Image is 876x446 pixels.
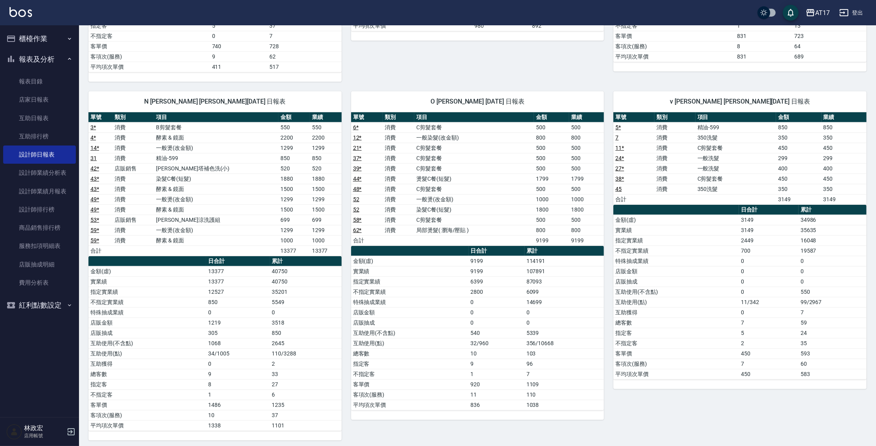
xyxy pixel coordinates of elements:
td: 互助使用(不含點) [613,287,739,297]
a: 52 [353,206,359,213]
a: 設計師業績分析表 [3,164,76,182]
table: a dense table [613,205,867,380]
td: 0 [469,297,524,307]
td: 11/342 [739,297,799,307]
td: 7 [267,31,341,41]
td: 740 [210,41,268,51]
td: 特殊抽成業績 [613,256,739,266]
td: 消費 [113,225,154,235]
td: 消費 [383,132,414,143]
a: 商品銷售排行榜 [3,219,76,237]
td: 13377 [206,276,270,287]
td: 59 [799,317,867,328]
td: 局部燙髮( 瀏海/壓貼 ) [414,225,534,235]
td: 1500 [310,184,342,194]
th: 類別 [383,112,414,123]
td: 合計 [351,235,383,246]
td: 699 [310,215,342,225]
td: 消費 [383,215,414,225]
th: 日合計 [206,256,270,266]
td: 850 [776,122,821,132]
td: 5 [210,21,268,31]
td: 850 [206,297,270,307]
td: 互助使用(不含點) [351,328,469,338]
td: 合計 [613,194,654,204]
th: 業績 [821,112,867,123]
td: 550 [310,122,342,132]
td: 850 [310,153,342,163]
td: 平均項次單價 [88,62,210,72]
td: 酵素 & 鏡面 [154,204,278,215]
td: 1800 [534,204,569,215]
td: 消費 [383,153,414,163]
td: 500 [534,163,569,174]
td: 7 [739,317,799,328]
td: 16048 [799,235,867,246]
td: 0 [469,317,524,328]
td: 0 [739,276,799,287]
td: C剪髮套餐 [696,174,776,184]
td: 892 [530,21,604,31]
td: 62 [267,51,341,62]
td: 450 [821,143,867,153]
td: 299 [776,153,821,163]
td: 消費 [654,163,696,174]
td: 實業績 [351,266,469,276]
td: 不指定客 [88,31,210,41]
td: 實業績 [88,276,206,287]
td: 合計 [88,246,113,256]
td: 7 [799,307,867,317]
td: 500 [569,153,604,163]
td: 金額(虛) [613,215,739,225]
th: 累計 [799,205,867,215]
th: 類別 [654,112,696,123]
td: 1068 [206,338,270,348]
td: 0 [524,317,604,328]
td: 1799 [569,174,604,184]
td: 5549 [270,297,341,307]
td: 客單價 [613,31,735,41]
td: 500 [569,215,604,225]
td: 客項次(服務) [88,51,210,62]
td: 2800 [469,287,524,297]
td: 500 [534,215,569,225]
td: 1299 [310,194,342,204]
td: 14699 [524,297,604,307]
a: 服務扣項明細表 [3,237,76,255]
td: 450 [776,174,821,184]
td: 1000 [569,194,604,204]
button: 登出 [836,6,867,20]
td: 1500 [310,204,342,215]
td: 1299 [278,225,310,235]
td: 500 [569,122,604,132]
td: 一般洗髮 [696,153,776,163]
td: 一般洗髮 [696,163,776,174]
table: a dense table [351,112,604,246]
td: C剪髮套餐 [696,143,776,153]
td: 800 [534,132,569,143]
td: 一般燙(改金額) [154,194,278,204]
th: 日合計 [469,246,524,256]
td: 3149 [739,215,799,225]
td: 3149 [776,194,821,204]
img: Logo [9,7,32,17]
td: B剪髮套餐 [154,122,278,132]
td: 114191 [524,256,604,266]
td: 實業績 [613,225,739,235]
td: 消費 [654,153,696,163]
td: 一般燙(改金額) [154,225,278,235]
td: 689 [793,51,867,62]
td: 9 [210,51,268,62]
td: 消費 [113,132,154,143]
th: 單號 [613,112,654,123]
a: 設計師業績月報表 [3,182,76,200]
span: v [PERSON_NAME] [PERSON_NAME][DATE] 日報表 [623,98,857,106]
td: 450 [776,143,821,153]
td: 550 [278,122,310,132]
td: 染髮C餐(短髮) [414,204,534,215]
td: 消費 [113,143,154,153]
td: 6399 [469,276,524,287]
td: 0 [799,266,867,276]
td: 299 [821,153,867,163]
td: 不指定客 [613,21,735,31]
